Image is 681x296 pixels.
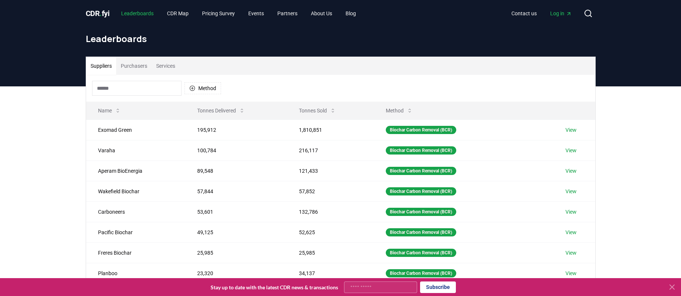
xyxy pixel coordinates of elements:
[152,57,180,75] button: Services
[86,222,185,242] td: Pacific Biochar
[196,7,241,20] a: Pricing Survey
[287,140,373,160] td: 216,117
[287,201,373,222] td: 132,786
[86,8,110,19] a: CDR.fyi
[565,249,577,257] a: View
[185,160,287,181] td: 89,548
[86,181,185,201] td: Wakefield Biochar
[305,7,338,20] a: About Us
[287,160,373,181] td: 121,433
[185,222,287,242] td: 49,125
[565,147,577,154] a: View
[86,33,596,45] h1: Leaderboards
[116,57,152,75] button: Purchasers
[100,9,102,18] span: .
[550,10,572,17] span: Log in
[185,181,287,201] td: 57,844
[505,7,578,20] nav: Main
[386,146,456,155] div: Biochar Carbon Removal (BCR)
[86,263,185,283] td: Planboo
[565,208,577,216] a: View
[565,270,577,277] a: View
[287,222,373,242] td: 52,625
[86,160,185,181] td: Aperam BioEnergia
[86,140,185,160] td: Varaha
[505,7,543,20] a: Contact us
[386,269,456,277] div: Biochar Carbon Removal (BCR)
[185,242,287,263] td: 25,985
[565,188,577,195] a: View
[287,120,373,140] td: 1,810,851
[86,9,110,18] span: CDR fyi
[185,82,221,94] button: Method
[340,7,362,20] a: Blog
[271,7,303,20] a: Partners
[380,103,419,118] button: Method
[115,7,362,20] nav: Main
[287,263,373,283] td: 34,137
[386,187,456,195] div: Biochar Carbon Removal (BCR)
[287,181,373,201] td: 57,852
[386,126,456,134] div: Biochar Carbon Removal (BCR)
[161,7,195,20] a: CDR Map
[86,201,185,222] td: Carboneers
[386,249,456,257] div: Biochar Carbon Removal (BCR)
[242,7,270,20] a: Events
[185,201,287,222] td: 53,601
[565,167,577,175] a: View
[287,242,373,263] td: 25,985
[386,228,456,236] div: Biochar Carbon Removal (BCR)
[565,126,577,134] a: View
[115,7,160,20] a: Leaderboards
[565,229,577,236] a: View
[191,103,251,118] button: Tonnes Delivered
[386,167,456,175] div: Biochar Carbon Removal (BCR)
[86,57,116,75] button: Suppliers
[544,7,578,20] a: Log in
[293,103,342,118] button: Tonnes Sold
[185,120,287,140] td: 195,912
[386,208,456,216] div: Biochar Carbon Removal (BCR)
[92,103,127,118] button: Name
[86,242,185,263] td: Freres Biochar
[185,263,287,283] td: 23,320
[86,120,185,140] td: Exomad Green
[185,140,287,160] td: 100,784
